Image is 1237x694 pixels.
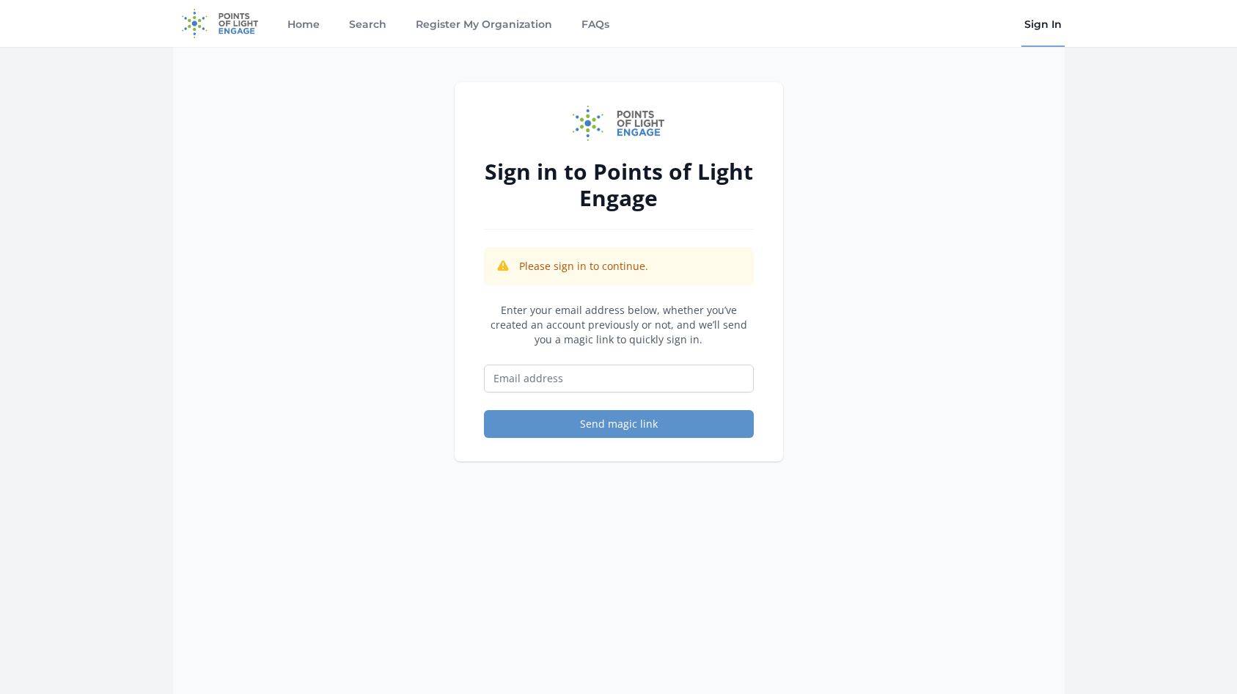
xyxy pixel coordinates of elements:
input: Email address [484,365,754,392]
p: Please sign in to continue. [519,259,648,274]
img: Points of Light Engage logo [573,106,665,141]
h2: Sign in to Points of Light Engage [484,158,754,211]
button: Send magic link [484,410,754,438]
p: Enter your email address below, whether you’ve created an account previously or not, and we’ll se... [484,303,754,347]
